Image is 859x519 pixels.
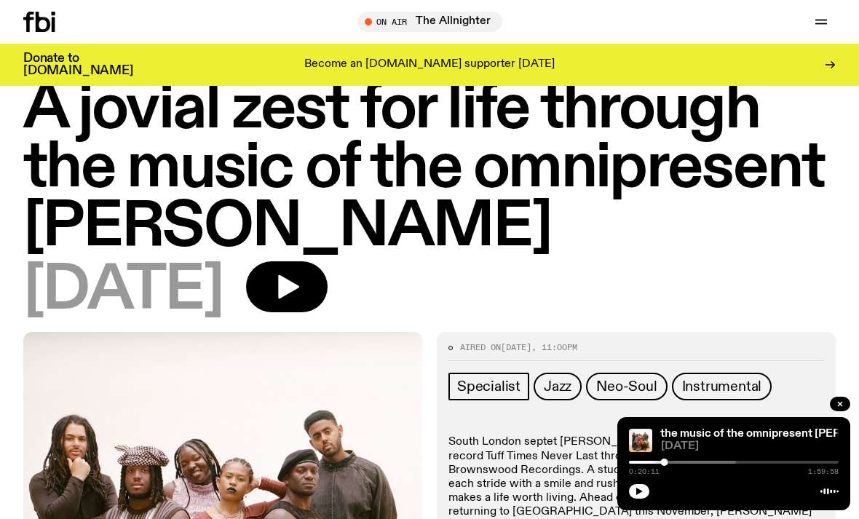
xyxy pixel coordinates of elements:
[808,468,839,475] span: 1:59:58
[460,341,501,353] span: Aired on
[501,341,531,353] span: [DATE]
[661,441,839,452] span: [DATE]
[23,52,133,77] h3: Donate to [DOMAIN_NAME]
[682,379,762,395] span: Instrumental
[672,373,772,400] a: Instrumental
[629,468,660,475] span: 0:20:11
[304,58,555,71] p: Become an [DOMAIN_NAME] supporter [DATE]
[23,80,836,257] h1: A jovial zest for life through the music of the omnipresent [PERSON_NAME]
[534,373,582,400] a: Jazz
[586,373,667,400] a: Neo-Soul
[448,373,529,400] a: Specialist
[357,12,502,32] button: On AirThe Allnighter
[457,379,520,395] span: Specialist
[544,379,571,395] span: Jazz
[629,429,652,452] img: All seven members of Kokoroko either standing, sitting or spread out on the ground. They are hudd...
[531,341,577,353] span: , 11:00pm
[23,261,223,320] span: [DATE]
[596,379,657,395] span: Neo-Soul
